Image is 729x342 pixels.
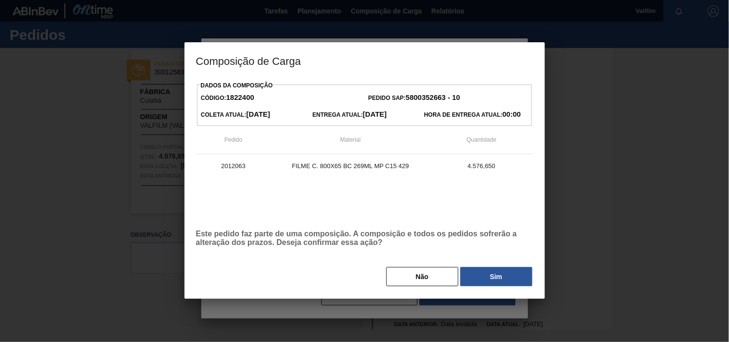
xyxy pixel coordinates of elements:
[340,136,361,143] span: Material
[201,111,270,118] span: Coleta Atual:
[196,154,271,178] td: 2012063
[503,110,521,118] strong: 00:00
[185,42,545,79] h3: Composição de Carga
[363,110,387,118] strong: [DATE]
[406,93,460,101] strong: 5800352663 - 10
[271,154,430,178] td: FILME C. 800X65 BC 269ML MP C15 429
[369,95,460,101] span: Pedido SAP:
[386,267,458,286] button: Não
[201,82,273,89] label: Dados da Composição
[196,230,533,247] p: Este pedido faz parte de uma composição. A composição e todos os pedidos sofrerão a alteração dos...
[201,95,254,101] span: Código:
[226,93,254,101] strong: 1822400
[467,136,496,143] span: Quantidade
[312,111,387,118] span: Entrega Atual:
[247,110,271,118] strong: [DATE]
[424,111,521,118] span: Hora de Entrega Atual:
[430,154,533,178] td: 4.576,650
[460,267,532,286] button: Sim
[224,136,242,143] span: Pedido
